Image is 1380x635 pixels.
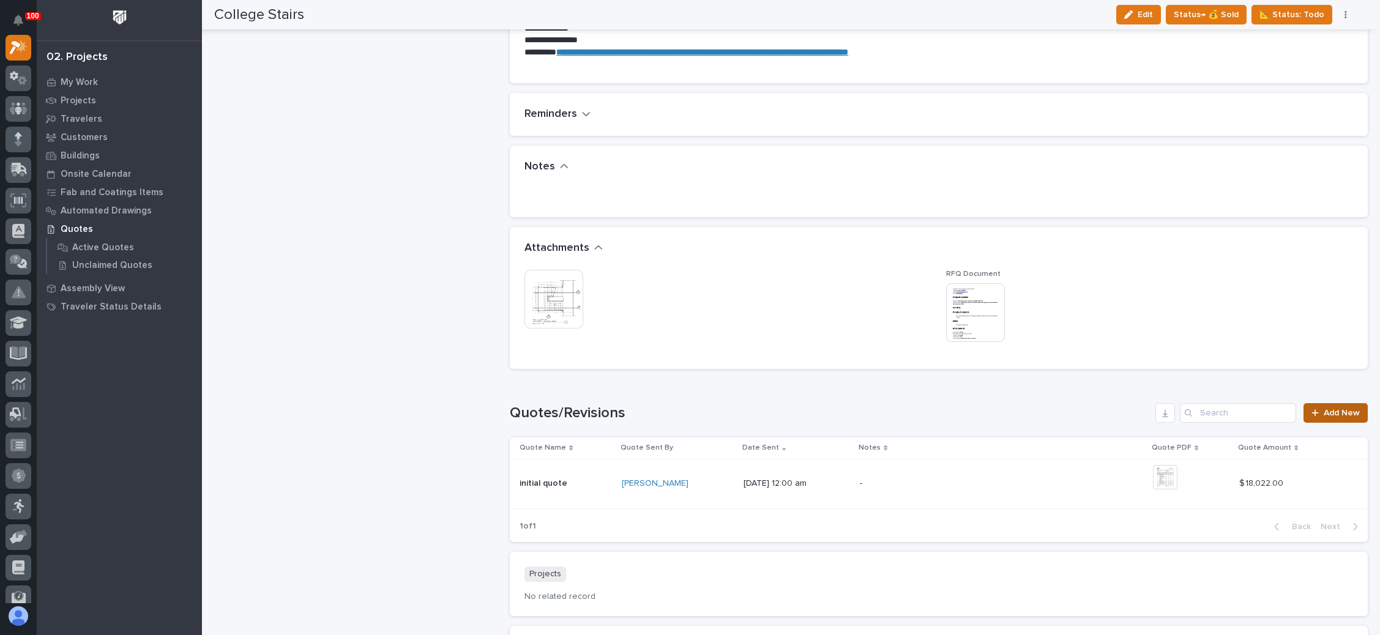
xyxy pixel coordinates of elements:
[61,114,102,125] p: Travelers
[37,91,202,110] a: Projects
[510,404,1151,422] h1: Quotes/Revisions
[1251,5,1332,24] button: 📐 Status: Todo
[61,283,125,294] p: Assembly View
[1116,5,1161,24] button: Edit
[1180,403,1296,423] input: Search
[37,201,202,220] a: Automated Drawings
[621,441,673,455] p: Quote Sent By
[61,169,132,180] p: Onsite Calendar
[524,108,591,121] button: Reminders
[1259,7,1324,22] span: 📐 Status: Todo
[1285,521,1311,532] span: Back
[1166,5,1247,24] button: Status→ 💰 Sold
[1324,409,1360,417] span: Add New
[510,511,546,541] p: 1 of 1
[37,165,202,183] a: Onsite Calendar
[1152,441,1192,455] p: Quote PDF
[61,77,98,88] p: My Work
[47,239,202,256] a: Active Quotes
[214,6,304,24] h2: College Stairs
[27,12,39,20] p: 100
[37,128,202,146] a: Customers
[742,441,779,455] p: Date Sent
[622,478,688,489] a: [PERSON_NAME]
[520,476,570,489] p: initial quote
[524,566,566,582] p: Projects
[61,224,93,235] p: Quotes
[6,603,31,629] button: users-avatar
[1321,521,1348,532] span: Next
[37,73,202,91] a: My Work
[61,302,162,313] p: Traveler Status Details
[15,15,31,34] div: Notifications100
[72,260,152,271] p: Unclaimed Quotes
[47,51,108,64] div: 02. Projects
[37,279,202,297] a: Assembly View
[61,95,96,106] p: Projects
[61,206,152,217] p: Automated Drawings
[520,441,566,455] p: Quote Name
[524,160,555,174] h2: Notes
[47,256,202,273] a: Unclaimed Quotes
[524,160,569,174] button: Notes
[6,7,31,33] button: Notifications
[524,242,603,255] button: Attachments
[510,459,1368,508] tr: initial quoteinitial quote [PERSON_NAME] [DATE] 12:00 am-$ 18,022.00$ 18,022.00
[1174,7,1239,22] span: Status→ 💰 Sold
[524,242,589,255] h2: Attachments
[37,110,202,128] a: Travelers
[524,108,577,121] h2: Reminders
[37,183,202,201] a: Fab and Coatings Items
[108,6,131,29] img: Workspace Logo
[860,478,1074,489] p: -
[61,150,100,162] p: Buildings
[37,220,202,238] a: Quotes
[37,297,202,316] a: Traveler Status Details
[1239,476,1286,489] p: $ 18,022.00
[1316,521,1368,532] button: Next
[37,146,202,165] a: Buildings
[946,270,1001,278] span: RFQ Document
[1138,9,1153,20] span: Edit
[524,592,1353,602] p: No related record
[72,242,134,253] p: Active Quotes
[1238,441,1291,455] p: Quote Amount
[859,441,881,455] p: Notes
[744,478,850,489] p: [DATE] 12:00 am
[61,187,163,198] p: Fab and Coatings Items
[1304,403,1368,423] a: Add New
[1264,521,1316,532] button: Back
[61,132,108,143] p: Customers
